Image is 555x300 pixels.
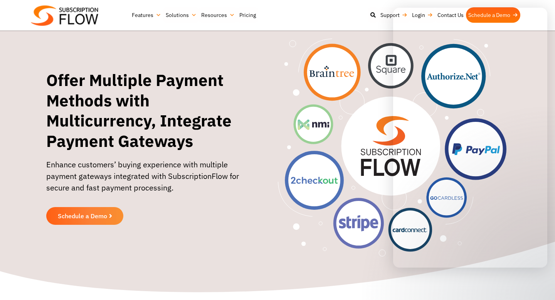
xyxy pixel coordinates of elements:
[237,7,258,23] a: Pricing
[46,207,123,225] a: Schedule a Demo
[31,5,98,26] img: Subscriptionflow
[199,7,237,23] a: Resources
[46,159,256,201] p: Enhance customers’ buying experience with multiple payment gateways integrated with SubscriptionF...
[163,7,199,23] a: Solutions
[46,70,256,151] h1: Offer Multiple Payment Methods with Multicurrency, Integrate Payment Gateways
[393,8,547,268] iframe: Intercom live chat
[378,7,410,23] a: Support
[278,39,506,256] img: Offer Multiple Payment Methods with Multicurrency, Integrate Payment Gateways
[129,7,163,23] a: Features
[529,274,547,292] iframe: Intercom live chat
[58,213,107,219] span: Schedule a Demo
